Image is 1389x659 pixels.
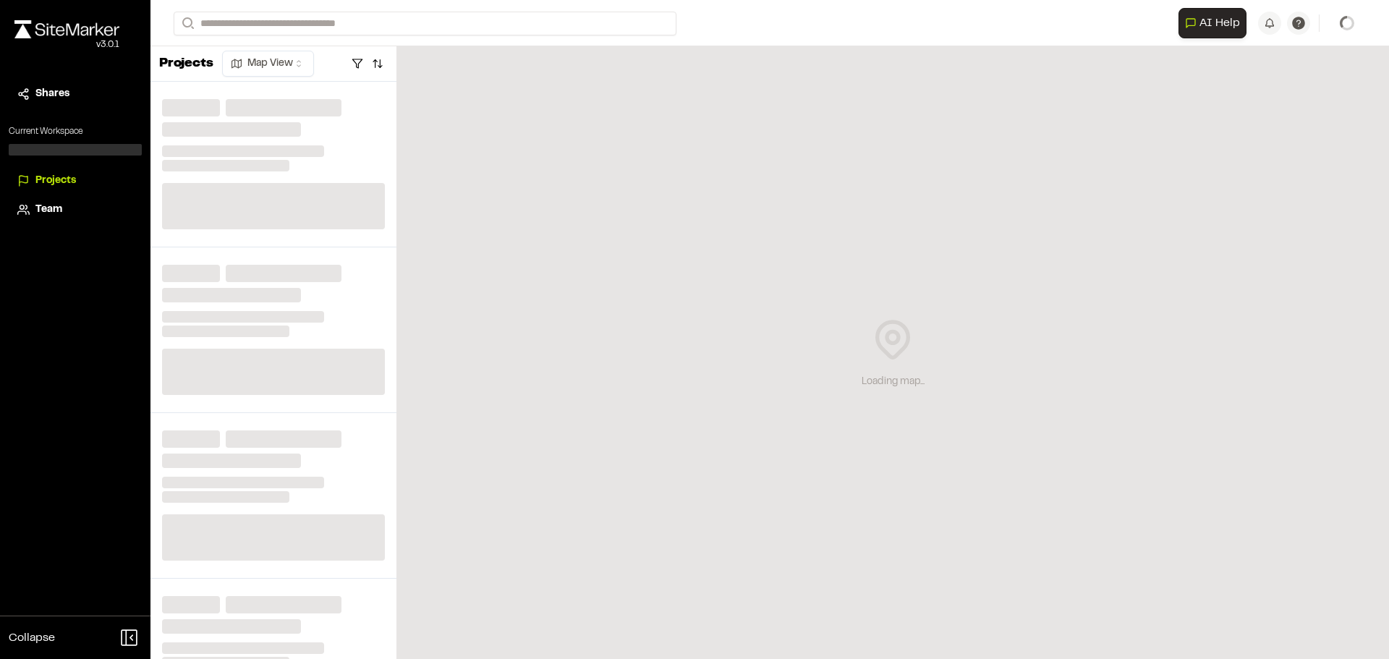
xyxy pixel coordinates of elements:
[14,38,119,51] div: Oh geez...please don't...
[1199,14,1240,32] span: AI Help
[35,202,62,218] span: Team
[1178,8,1246,38] button: Open AI Assistant
[35,86,69,102] span: Shares
[9,629,55,647] span: Collapse
[174,12,200,35] button: Search
[35,173,76,189] span: Projects
[862,374,925,390] div: Loading map...
[159,54,213,74] p: Projects
[17,202,133,218] a: Team
[14,20,119,38] img: rebrand.png
[1178,8,1252,38] div: Open AI Assistant
[17,173,133,189] a: Projects
[9,125,142,138] p: Current Workspace
[17,86,133,102] a: Shares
